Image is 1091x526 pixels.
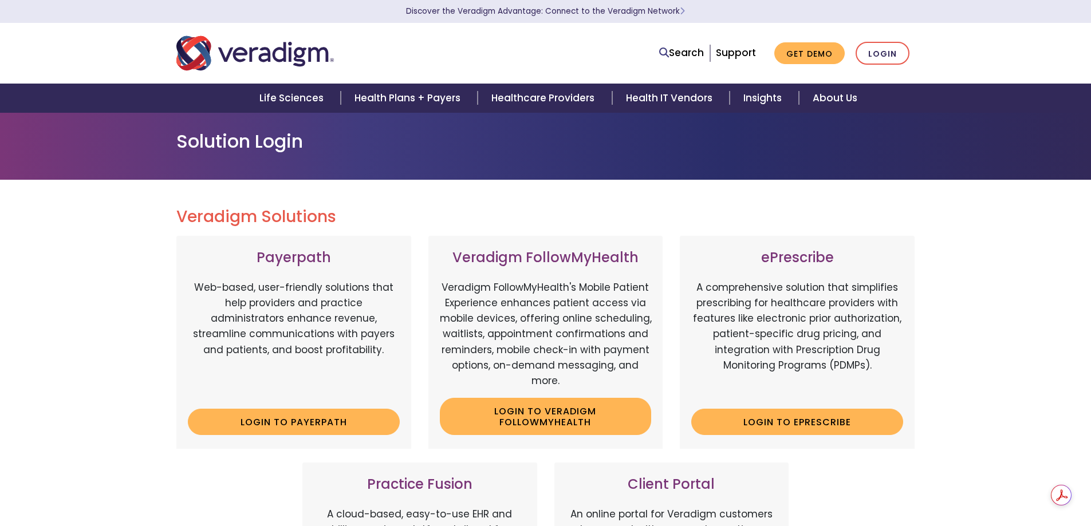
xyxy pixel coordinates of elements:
p: Veradigm FollowMyHealth's Mobile Patient Experience enhances patient access via mobile devices, o... [440,280,652,389]
a: Discover the Veradigm Advantage: Connect to the Veradigm NetworkLearn More [406,6,685,17]
h3: Client Portal [566,476,778,493]
h2: Veradigm Solutions [176,207,915,227]
h3: Payerpath [188,250,400,266]
a: Health IT Vendors [612,84,730,113]
a: Healthcare Providers [478,84,612,113]
a: Login to Payerpath [188,409,400,435]
a: Insights [730,84,799,113]
p: Web-based, user-friendly solutions that help providers and practice administrators enhance revenu... [188,280,400,400]
h3: ePrescribe [691,250,903,266]
a: Support [716,46,756,60]
a: Get Demo [774,42,845,65]
h3: Veradigm FollowMyHealth [440,250,652,266]
p: A comprehensive solution that simplifies prescribing for healthcare providers with features like ... [691,280,903,400]
a: Login to Veradigm FollowMyHealth [440,398,652,435]
a: Login to ePrescribe [691,409,903,435]
a: Health Plans + Payers [341,84,478,113]
h3: Practice Fusion [314,476,526,493]
span: Learn More [680,6,685,17]
a: Login [856,42,909,65]
h1: Solution Login [176,130,915,152]
img: Veradigm logo [176,34,334,72]
a: About Us [799,84,871,113]
a: Life Sciences [246,84,341,113]
a: Search [659,45,704,61]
